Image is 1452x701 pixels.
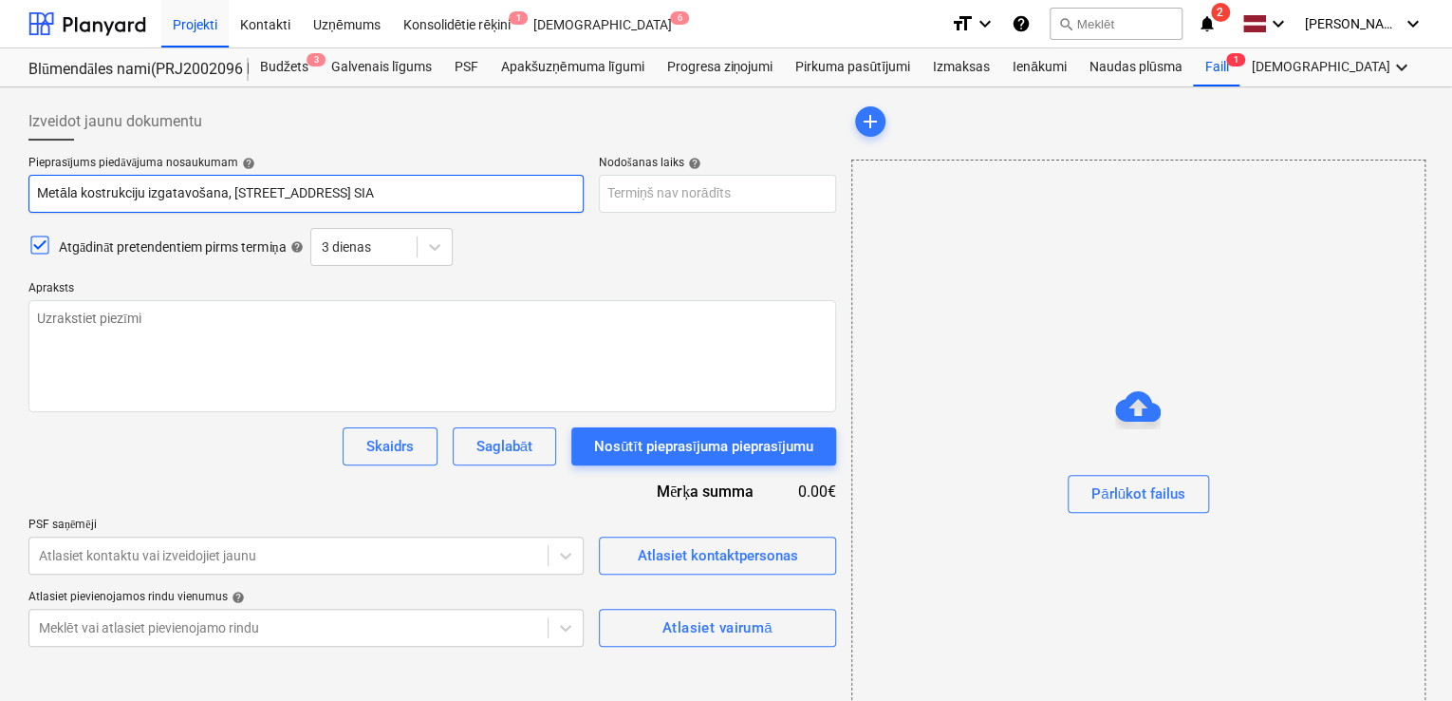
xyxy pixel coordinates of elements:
[28,156,584,171] div: Pieprasījums piedāvājuma nosaukumam
[228,591,245,604] span: help
[1226,53,1245,66] span: 1
[343,427,437,465] button: Skaidrs
[476,434,532,459] div: Saglabāt
[453,427,556,465] button: Saglabāt
[974,12,996,35] i: keyboard_arrow_down
[286,240,303,254] span: help
[921,48,1001,86] a: Izmaksas
[1239,48,1424,86] div: [DEMOGRAPHIC_DATA]
[509,11,528,25] span: 1
[443,48,490,86] a: PSF
[571,427,836,465] button: Nosūtīt pieprasījuma pieprasījumu
[490,48,655,86] a: Apakšuzņēmuma līgumi
[1198,12,1217,35] i: notifications
[28,590,584,605] div: Atlasiet pievienojamos rindu vienumus
[1078,48,1194,86] a: Naudas plūsma
[28,60,226,80] div: Blūmendāles nami(PRJ2002096 Prūšu 3 kārta) - 2601984
[28,175,584,213] input: Dokumenta nosaukums
[1091,482,1185,506] div: Pārlūkot failus
[1211,3,1230,22] span: 2
[1012,12,1031,35] i: Zināšanu pamats
[1266,12,1289,35] i: keyboard_arrow_down
[951,12,974,35] i: format_size
[1401,12,1424,35] i: keyboard_arrow_down
[599,156,836,171] div: Nodošanas laiks
[366,434,414,459] div: Skaidrs
[1193,48,1239,86] a: Faili1
[28,110,202,133] span: Izveidot jaunu dokumentu
[594,434,813,459] div: Nosūtīt pieprasījuma pieprasījumu
[599,537,836,575] button: Atlasiet kontaktpersonas
[28,281,836,300] p: Apraksts
[655,48,784,86] a: Progresa ziņojumi
[307,53,326,66] span: 3
[589,481,784,502] div: Mērķa summa
[28,518,584,537] p: PSF saņēmēji
[599,175,836,213] input: Termiņš nav norādīts
[1357,610,1452,701] iframe: Chat Widget
[784,48,921,86] a: Pirkuma pasūtījumi
[599,609,836,647] button: Atlasiet vairumā
[1058,16,1073,31] span: search
[238,157,255,170] span: help
[249,48,320,86] div: Budžets
[1304,16,1399,31] span: [PERSON_NAME]
[1068,475,1209,513] button: Pārlūkot failus
[637,543,797,568] div: Atlasiet kontaktpersonas
[662,616,773,640] div: Atlasiet vairumā
[670,11,689,25] span: 6
[859,110,882,133] span: add
[784,481,836,502] div: 0.00€
[249,48,320,86] a: Budžets3
[1050,8,1182,40] button: Meklēt
[684,157,701,170] span: help
[1193,48,1239,86] div: Faili
[59,237,303,256] div: Atgādināt pretendentiem pirms termiņa
[1389,56,1412,79] i: keyboard_arrow_down
[1001,48,1078,86] a: Ienākumi
[320,48,443,86] a: Galvenais līgums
